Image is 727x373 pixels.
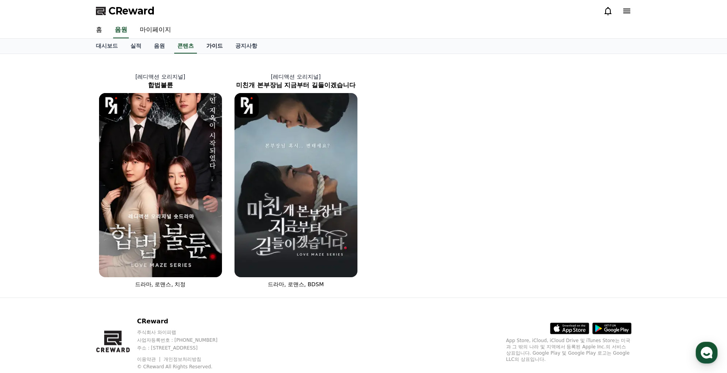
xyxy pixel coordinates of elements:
span: CReward [108,5,155,17]
a: 홈 [90,22,108,38]
a: 공지사항 [229,39,263,54]
div: 콘텐츠 사용 허가 증빙 자료 [32,85,132,93]
p: [레디액션 오리지널] [228,73,364,81]
img: 미친개 본부장님 지금부터 길들이겠습니다 [235,93,357,277]
a: 가이드 [200,39,229,54]
div: YPP 채널에서 수익화 진행 중임을 확인할 수 있는 화면 녹화 영상 (요일별 쇼츠피드 데이터) [32,93,132,117]
a: 음원 [113,22,129,38]
a: [레디액션 오리지널] 미친개 본부장님 지금부터 길들이겠습니다 미친개 본부장님 지금부터 길들이겠습니다 [object Object] Logo 드라마, 로맨스, BDSM [228,66,364,294]
a: 이용약관 [137,357,162,362]
p: © CReward All Rights Reserved. [137,364,233,370]
div: 공정사용 가이드라인에 맞춰 제작한 영상임에도 문제가 있을까요? 일부 영상에서는 "제한사항 : 없음 (쇼츠 정책)" 표시 되긴했습니다. [40,187,143,218]
p: 사업자등록번호 : [PHONE_NUMBER] [137,337,233,343]
div: 해당 콘텐츠를 사용한 채널의 은 모두 제외 처리됩니다. [23,50,132,74]
img: 합법불륜 [99,93,222,277]
a: 대시보드 [90,39,124,54]
a: 음원 [148,39,171,54]
h2: 합법불륜 [93,81,228,90]
span: 드라마, 로맨스, BDSM [268,281,324,287]
div: Creward [43,4,72,13]
p: CReward [137,317,233,326]
a: 콘텐츠 [174,39,197,54]
img: [object Object] Logo [99,93,124,118]
div: 번거로우시더라도 안정적인 서비스 운영을 위해 협조 부탁드립니다. [23,140,132,156]
a: CReward [96,5,155,17]
div: 몇 분 내 답변 받으실 수 있어요 [43,13,108,19]
p: 주소 : [STREET_ADDRESS] [137,345,233,351]
a: 개인정보처리방침 [164,357,201,362]
div: 저작권 콘텐츠를 활용한 영상은 사용할 수 없습니다. [23,34,132,50]
a: 실적 [124,39,148,54]
div: 크리워드는 업로드되는 모든 영상을 정산서 발급 전에 검수하고 있으며, [23,19,132,34]
p: 주식회사 와이피랩 [137,329,233,335]
a: [레디액션 오리지널] 합법불륜 합법불륜 [object Object] Logo 드라마, 로맨스, 치정 [93,66,228,294]
h2: 미친개 본부장님 지금부터 길들이겠습니다 [228,81,364,90]
p: [레디액션 오리지널] [93,73,228,81]
div: 다음 자료 중 한 가지를 제출해 주세요: [23,77,132,85]
div: 앞으로 크리워드는 저작권 콘텐츠의 경우 YPP 증빙 자료나 콘텐츠 사용 허가 증빙 자료를 요청할 예정입니다. [23,117,132,140]
p: App Store, iCloud, iCloud Drive 및 iTunes Store는 미국과 그 밖의 나라 및 지역에서 등록된 Apple Inc.의 서비스 상표입니다. Goo... [506,337,631,362]
span: 드라마, 로맨스, 치정 [135,281,186,287]
img: [object Object] Logo [235,93,259,118]
a: 마이페이지 [133,22,177,38]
